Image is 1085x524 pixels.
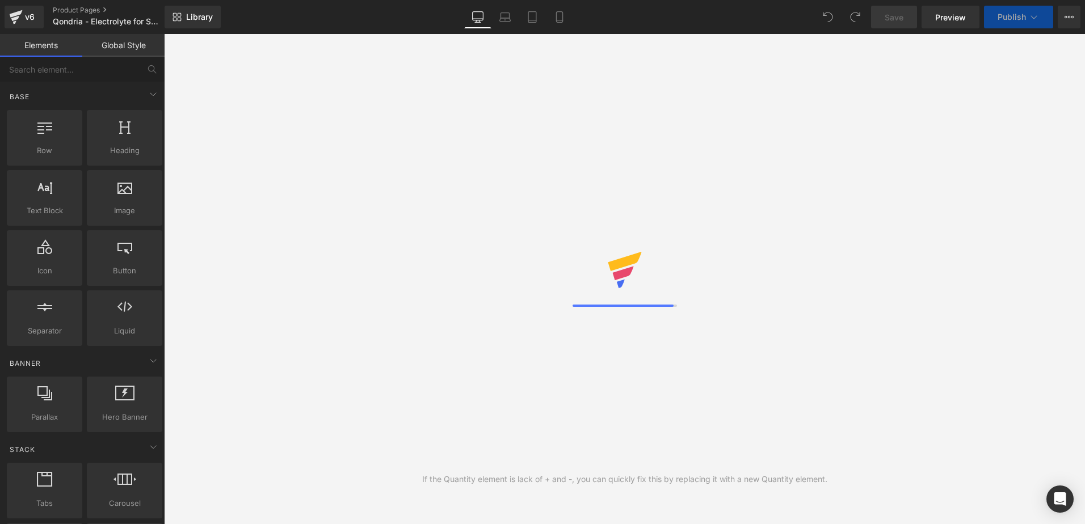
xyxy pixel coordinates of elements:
span: Heading [90,145,159,157]
span: Publish [998,12,1026,22]
a: Product Pages [53,6,183,15]
span: Button [90,265,159,277]
span: Text Block [10,205,79,217]
span: Hero Banner [90,411,159,423]
span: Row [10,145,79,157]
span: Qondria - Electrolyte for Seniors [53,17,162,26]
span: Carousel [90,497,159,509]
a: Laptop [491,6,519,28]
button: Publish [984,6,1053,28]
span: Tabs [10,497,79,509]
a: Global Style [82,34,165,57]
a: Desktop [464,6,491,28]
button: More [1058,6,1080,28]
span: Stack [9,444,36,455]
button: Undo [817,6,839,28]
a: Tablet [519,6,546,28]
div: If the Quantity element is lack of + and -, you can quickly fix this by replacing it with a new Q... [422,473,827,485]
a: New Library [165,6,221,28]
span: Preview [935,11,966,23]
a: v6 [5,6,44,28]
span: Liquid [90,325,159,337]
span: Save [885,11,903,23]
span: Base [9,91,31,102]
span: Image [90,205,159,217]
span: Separator [10,325,79,337]
span: Library [186,12,213,22]
span: Banner [9,358,42,369]
span: Icon [10,265,79,277]
div: Open Intercom Messenger [1046,485,1074,513]
span: Parallax [10,411,79,423]
button: Redo [844,6,867,28]
div: v6 [23,10,37,24]
a: Mobile [546,6,573,28]
a: Preview [922,6,979,28]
